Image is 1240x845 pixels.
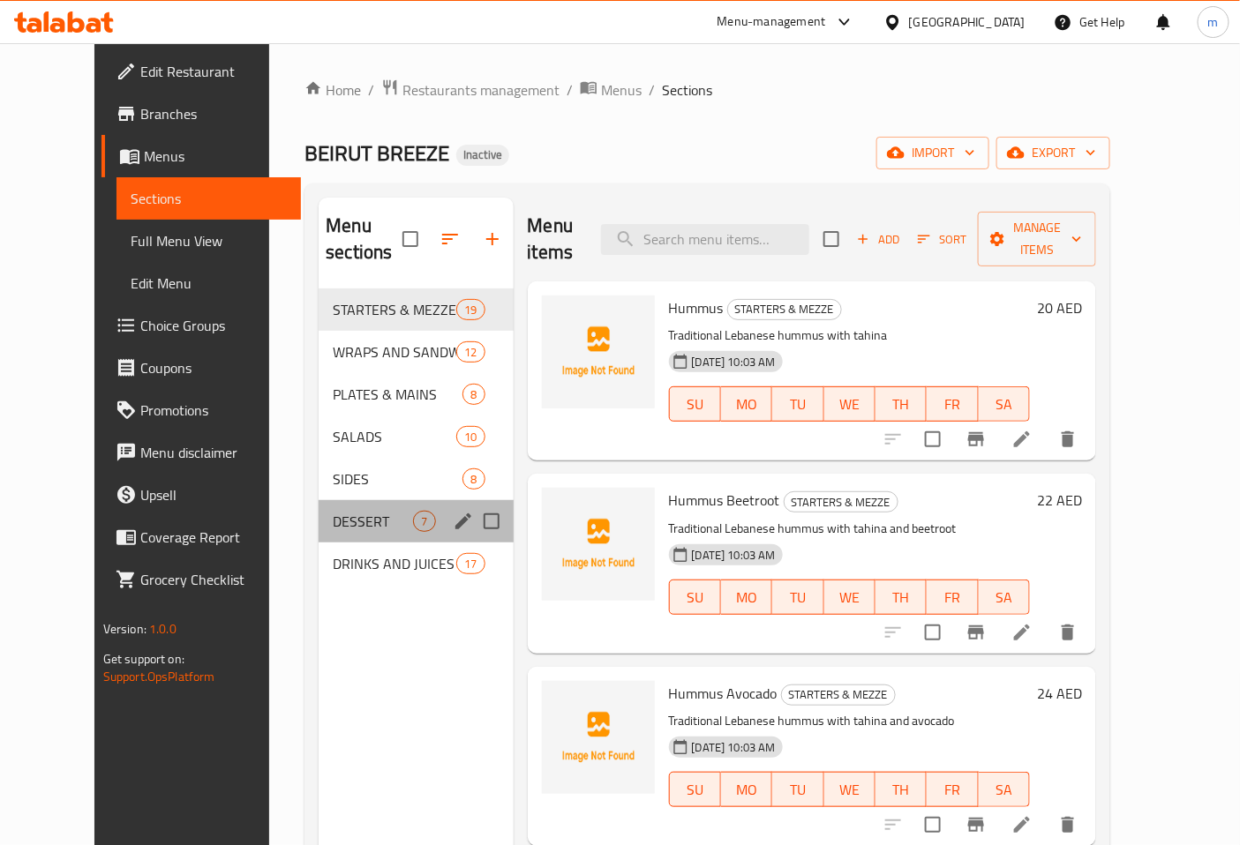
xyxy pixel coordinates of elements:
a: Branches [101,93,302,135]
a: Coverage Report [101,516,302,558]
span: TH [883,777,920,803]
button: TH [876,386,927,422]
span: Get support on: [103,647,184,670]
span: Select to update [914,614,951,651]
span: Manage items [992,217,1082,261]
a: Menus [580,79,642,101]
div: DRINKS AND JUICES [333,553,456,574]
button: delete [1047,418,1089,460]
div: PLATES & MAINS8 [319,373,513,415]
span: Sort sections [429,218,471,260]
span: 7 [414,513,434,530]
span: Add item [850,226,906,253]
button: SA [979,772,1030,807]
div: [GEOGRAPHIC_DATA] [909,12,1026,32]
h2: Menu items [528,213,581,265]
span: Hummus [669,295,724,321]
div: SALADS10 [319,415,513,458]
span: Menus [144,146,288,167]
span: 10 [457,429,484,445]
span: Select to update [914,806,951,843]
span: Select section [813,221,850,258]
span: TU [779,392,816,417]
span: BEIRUT BREEZE [304,133,449,173]
span: Select to update [914,421,951,458]
span: 1.0.0 [149,617,177,640]
span: Full Menu View [131,230,288,251]
button: Manage items [978,212,1096,266]
span: Add [854,229,902,250]
div: items [462,384,485,405]
button: TH [876,772,927,807]
button: SU [669,386,721,422]
h2: Menu sections [326,213,402,265]
a: Support.OpsPlatform [103,665,215,688]
button: TU [772,772,823,807]
li: / [567,79,573,101]
a: Choice Groups [101,304,302,347]
span: MO [728,777,765,803]
div: DESSERT [333,511,413,532]
span: MO [728,585,765,610]
a: Full Menu View [116,220,302,262]
button: import [876,137,989,169]
button: Branch-specific-item [955,611,997,654]
a: Home [304,79,361,101]
a: Promotions [101,389,302,431]
div: Inactive [456,145,509,166]
span: 8 [463,386,484,403]
button: FR [927,580,978,615]
a: Edit menu item [1011,429,1033,450]
div: Menu-management [718,11,826,33]
span: WE [831,777,868,803]
h6: 22 AED [1037,488,1082,512]
p: Traditional Lebanese hummus with tahina and avocado [669,710,1031,732]
span: export [1011,142,1096,164]
span: [DATE] 10:03 AM [685,547,783,564]
button: FR [927,772,978,807]
a: Edit menu item [1011,814,1033,835]
li: / [368,79,374,101]
span: Edit Menu [131,273,288,294]
span: [DATE] 10:03 AM [685,739,783,756]
span: FR [934,777,971,803]
p: Traditional Lebanese hummus with tahina [669,325,1031,347]
span: Sort items [906,226,978,253]
div: DRINKS AND JUICES17 [319,542,513,585]
span: Coverage Report [140,527,288,548]
div: DESSERT7edit [319,500,513,542]
span: SIDES [333,468,462,490]
div: items [456,341,485,363]
button: Add [850,226,906,253]
button: MO [721,386,772,422]
div: SIDES8 [319,458,513,500]
span: SA [986,392,1023,417]
button: edit [450,508,477,535]
span: Version: [103,617,147,640]
button: MO [721,772,772,807]
img: Hummus [542,295,655,408]
span: Branches [140,103,288,124]
span: Hummus Beetroot [669,487,780,513]
span: Coupons [140,357,288,378]
span: Select all sections [392,221,429,258]
span: FR [934,585,971,610]
div: WRAPS AND SANDWICHES [333,341,456,363]
nav: Menu sections [319,281,513,592]
span: TU [779,585,816,610]
img: Hummus Beetroot [542,488,655,601]
span: import [891,142,975,164]
span: WE [831,392,868,417]
button: SA [979,386,1030,422]
button: TH [876,580,927,615]
span: 19 [457,302,484,318]
div: STARTERS & MEZZE [781,684,896,706]
span: TU [779,777,816,803]
div: STARTERS & MEZZE [727,299,842,320]
span: Promotions [140,400,288,421]
a: Edit Restaurant [101,50,302,93]
button: delete [1047,611,1089,654]
span: Choice Groups [140,315,288,336]
span: Menus [601,79,642,101]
